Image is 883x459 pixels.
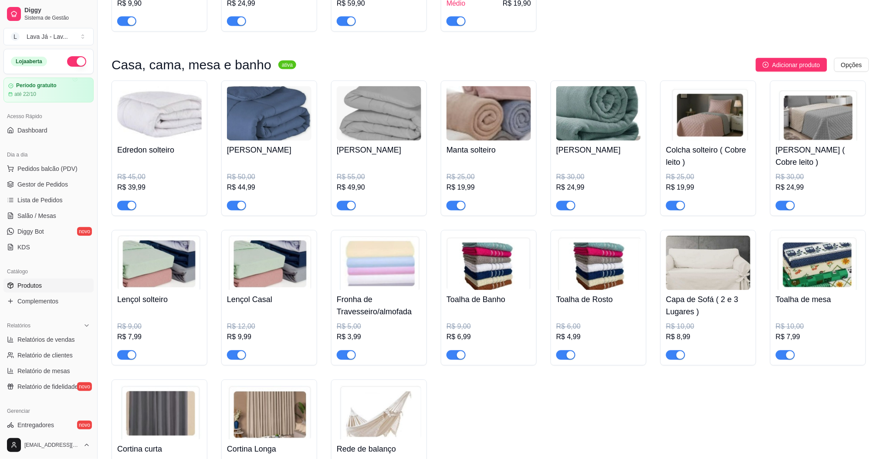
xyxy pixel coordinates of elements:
[756,58,827,72] button: Adicionar produto
[117,294,202,306] h4: Lençol solteiro
[337,385,421,440] img: product-image
[337,86,421,141] img: product-image
[3,333,94,347] a: Relatórios de vendas
[337,443,421,456] h4: Rede de balanço
[3,404,94,418] div: Gerenciar
[556,183,641,193] div: R$ 24,99
[227,172,311,183] div: R$ 50,00
[227,236,311,290] img: product-image
[3,418,94,432] a: Entregadoresnovo
[17,367,70,375] span: Relatório de mesas
[666,172,751,183] div: R$ 25,00
[17,196,63,204] span: Lista de Pedidos
[117,144,202,156] h4: Edredon solteiro
[841,60,862,70] span: Opções
[3,240,94,254] a: KDS
[556,236,641,290] img: product-image
[776,172,860,183] div: R$ 30,00
[3,265,94,279] div: Catálogo
[666,294,751,318] h4: Capa de Sofá ( 2 e 3 Lugares )
[117,183,202,193] div: R$ 39,99
[776,86,860,141] img: product-image
[447,322,531,332] div: R$ 9,00
[117,322,202,332] div: R$ 9,00
[11,57,47,66] div: Loja aberta
[447,86,531,141] img: product-image
[3,177,94,191] a: Gestor de Pedidos
[776,322,860,332] div: R$ 10,00
[3,3,94,24] a: DiggySistema de Gestão
[117,443,202,456] h4: Cortina curta
[776,144,860,169] h4: [PERSON_NAME] ( Cobre leito )
[3,148,94,162] div: Dia a dia
[556,294,641,306] h4: Toalha de Rosto
[17,421,54,429] span: Entregadores
[3,380,94,394] a: Relatório de fidelidadenovo
[776,236,860,290] img: product-image
[666,322,751,332] div: R$ 10,00
[666,183,751,193] div: R$ 19,99
[776,332,860,343] div: R$ 7,99
[447,236,531,290] img: product-image
[14,91,36,98] article: até 22/10
[117,332,202,343] div: R$ 7,99
[24,442,80,449] span: [EMAIL_ADDRESS][DOMAIN_NAME]
[3,364,94,378] a: Relatório de mesas
[3,279,94,292] a: Produtos
[3,435,94,456] button: [EMAIL_ADDRESS][DOMAIN_NAME]
[3,294,94,308] a: Complementos
[227,144,311,156] h4: [PERSON_NAME]
[337,294,421,318] h4: Fronha de Travesseiro/almofada
[17,227,44,236] span: Diggy Bot
[3,348,94,362] a: Relatório de clientes
[447,183,531,193] div: R$ 19,99
[776,294,860,306] h4: Toalha de mesa
[776,183,860,193] div: R$ 24,99
[337,332,421,343] div: R$ 3,99
[17,180,68,189] span: Gestor de Pedidos
[447,332,531,343] div: R$ 6,99
[17,281,42,290] span: Produtos
[227,385,311,440] img: product-image
[227,183,311,193] div: R$ 44,99
[3,209,94,223] a: Salão / Mesas
[447,172,531,183] div: R$ 25,00
[11,32,20,41] span: L
[117,236,202,290] img: product-image
[666,332,751,343] div: R$ 8,99
[337,183,421,193] div: R$ 49,90
[227,86,311,141] img: product-image
[227,294,311,306] h4: Lençol Casal
[17,211,56,220] span: Salão / Mesas
[227,322,311,332] div: R$ 12,00
[7,322,30,329] span: Relatórios
[666,144,751,169] h4: Colcha solteiro ( Cobre leito )
[117,385,202,440] img: product-image
[3,109,94,123] div: Acesso Rápido
[556,332,641,343] div: R$ 4,99
[16,82,57,89] article: Período gratuito
[227,332,311,343] div: R$ 9,99
[556,86,641,141] img: product-image
[337,236,421,290] img: product-image
[17,382,78,391] span: Relatório de fidelidade
[3,28,94,45] button: Select a team
[117,172,202,183] div: R$ 45,00
[556,322,641,332] div: R$ 6,00
[834,58,869,72] button: Opções
[24,14,90,21] span: Sistema de Gestão
[666,236,751,290] img: product-image
[3,162,94,176] button: Pedidos balcão (PDV)
[27,32,68,41] div: Lava Já - Lav ...
[337,172,421,183] div: R$ 55,00
[556,144,641,156] h4: [PERSON_NAME]
[17,164,78,173] span: Pedidos balcão (PDV)
[447,294,531,306] h4: Toalha de Banho
[112,60,271,70] h3: Casa, cama, mesa e banho
[278,61,296,69] sup: ativa
[67,56,86,67] button: Alterar Status
[227,443,311,456] h4: Cortina Longa
[3,224,94,238] a: Diggy Botnovo
[17,243,30,252] span: KDS
[447,144,531,156] h4: Manta solteiro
